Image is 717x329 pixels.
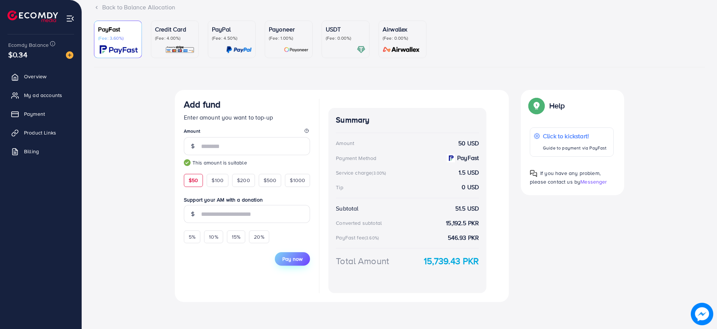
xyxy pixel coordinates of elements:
[209,233,218,241] span: 10%
[212,176,224,184] span: $100
[184,159,191,166] img: guide
[165,45,195,54] img: card
[189,176,198,184] span: $50
[66,51,73,59] img: image
[336,154,376,162] div: Payment Method
[336,139,354,147] div: Amount
[336,234,381,241] div: PayFast fee
[336,204,358,213] div: Subtotal
[24,148,39,155] span: Billing
[446,219,479,227] strong: 15,192.5 PKR
[212,35,252,41] p: (Fee: 4.50%)
[462,183,479,191] strong: 0 USD
[184,159,310,166] small: This amount is suitable
[189,233,195,241] span: 5%
[6,125,76,140] a: Product Links
[24,91,62,99] span: My ad accounts
[458,139,479,148] strong: 50 USD
[184,113,310,122] p: Enter amount you want to top-up
[212,25,252,34] p: PayPal
[24,129,56,136] span: Product Links
[336,115,479,125] h4: Summary
[24,73,46,80] span: Overview
[184,128,310,137] legend: Amount
[580,178,607,185] span: Messenger
[6,144,76,159] a: Billing
[448,233,479,242] strong: 546.93 PKR
[691,303,713,325] img: image
[269,25,309,34] p: Payoneer
[184,196,310,203] label: Support your AM with a donation
[98,35,138,41] p: (Fee: 3.60%)
[66,14,75,23] img: menu
[530,99,543,112] img: Popup guide
[269,35,309,41] p: (Fee: 1.00%)
[94,3,705,12] div: Back to Balance Allocation
[372,170,386,176] small: (3.00%)
[457,154,479,162] strong: PayFast
[6,106,76,121] a: Payment
[184,99,221,110] h3: Add fund
[459,168,479,177] strong: 1.5 USD
[365,235,379,241] small: (3.60%)
[8,49,27,60] span: $0.34
[254,233,264,241] span: 20%
[6,69,76,84] a: Overview
[336,184,343,191] div: Tip
[424,254,479,268] strong: 15,739.43 PKR
[543,144,607,153] p: Guide to payment via PayFast
[549,101,565,110] p: Help
[383,25,422,34] p: Airwallex
[282,255,303,263] span: Pay now
[326,35,365,41] p: (Fee: 0.00%)
[383,35,422,41] p: (Fee: 0.00%)
[326,25,365,34] p: USDT
[155,35,195,41] p: (Fee: 4.00%)
[232,233,240,241] span: 15%
[284,45,309,54] img: card
[237,176,250,184] span: $200
[98,25,138,34] p: PayFast
[7,10,58,22] img: logo
[6,88,76,103] a: My ad accounts
[336,169,388,176] div: Service charge
[290,176,305,184] span: $1000
[336,219,382,227] div: Converted subtotal
[455,204,479,213] strong: 51.5 USD
[264,176,277,184] span: $500
[336,254,389,268] div: Total Amount
[24,110,45,118] span: Payment
[380,45,422,54] img: card
[100,45,138,54] img: card
[447,154,455,162] img: payment
[357,45,365,54] img: card
[8,41,49,49] span: Ecomdy Balance
[530,170,537,177] img: Popup guide
[543,132,607,141] p: Click to kickstart!
[226,45,252,54] img: card
[155,25,195,34] p: Credit Card
[275,252,310,266] button: Pay now
[530,169,601,185] span: If you have any problem, please contact us by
